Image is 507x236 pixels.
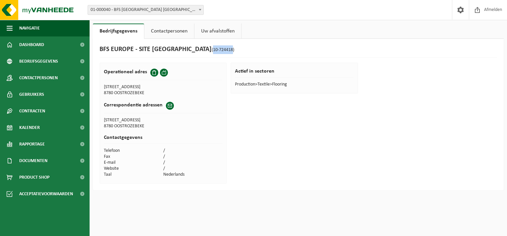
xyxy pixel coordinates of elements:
h2: Operationeel adres [104,69,147,75]
span: Dashboard [19,36,44,53]
td: [STREET_ADDRESS] [104,117,222,123]
td: Nederlands [163,172,223,178]
span: Documenten [19,152,47,169]
td: Production>Textile>Flooring [235,82,353,88]
td: / [163,166,223,172]
span: Gebruikers [19,86,44,103]
span: Kalender [19,119,40,136]
h2: Correspondentie adressen [104,102,163,108]
td: / [163,154,223,160]
td: Website [104,166,163,172]
h2: Contactgegevens [104,135,222,144]
span: Navigatie [19,20,40,36]
td: Taal [104,172,163,178]
span: Bedrijfsgegevens [19,53,58,70]
span: Acceptatievoorwaarden [19,186,73,202]
span: Rapportage [19,136,45,152]
td: Telefoon [104,148,163,154]
td: / [163,160,223,166]
span: 01-000040 - BFS EUROPE NV - KRUISEM [88,5,204,15]
a: Uw afvalstoffen [194,24,241,39]
td: 8780 OOSTROZEBEKE [104,90,163,96]
h2: Actief in sectoren [235,69,353,78]
span: (10-724418) [212,47,234,52]
span: 01-000040 - BFS EUROPE NV - KRUISEM [88,5,203,15]
span: Product Shop [19,169,49,186]
td: Fax [104,154,163,160]
td: E-mail [104,160,163,166]
td: [STREET_ADDRESS] [104,84,163,90]
span: Contactpersonen [19,70,58,86]
a: Bedrijfsgegevens [93,24,144,39]
h1: BFS EUROPE - SITE [GEOGRAPHIC_DATA] [100,45,234,54]
a: Contactpersonen [144,24,194,39]
td: 8780 OOSTROZEBEKE [104,123,222,129]
span: Contracten [19,103,45,119]
td: / [163,148,223,154]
